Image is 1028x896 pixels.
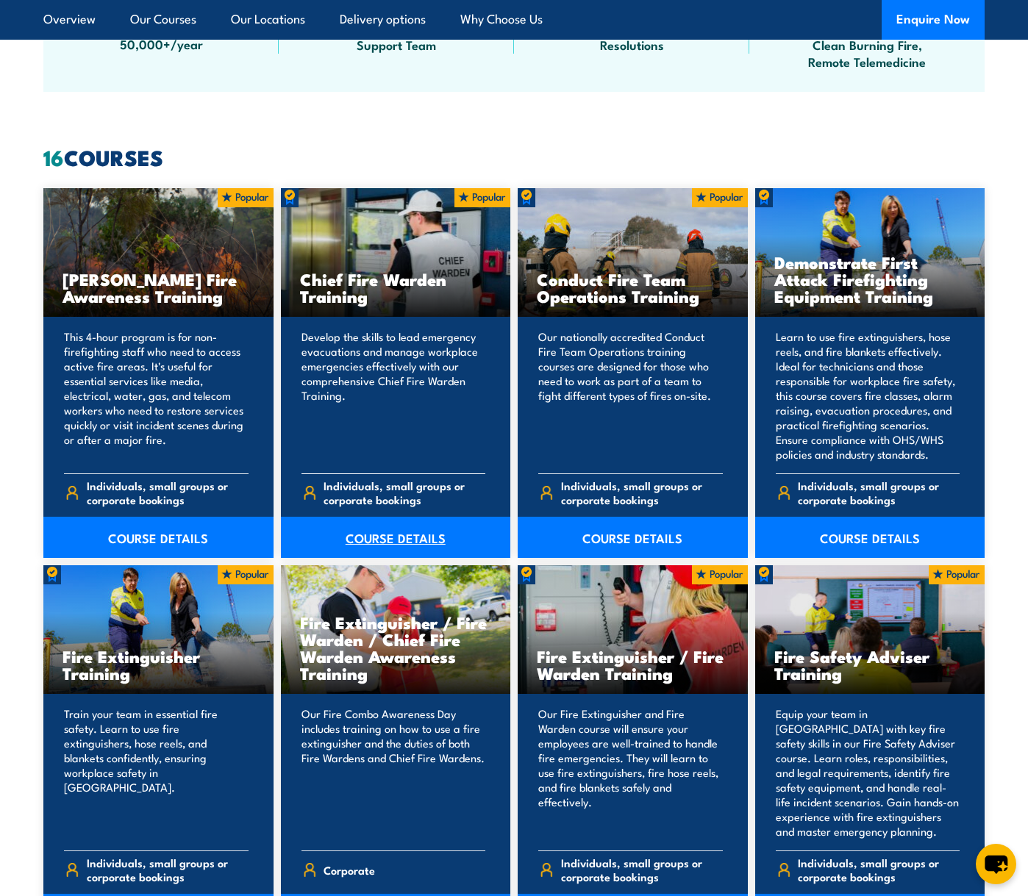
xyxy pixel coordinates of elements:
span: Australia Wide Training 50,000+/year [95,1,227,52]
p: Develop the skills to lead emergency evacuations and manage workplace emergencies effectively wit... [301,329,486,462]
span: Individuals, small groups or corporate bookings [561,479,723,506]
span: Fast Response, Fast Decisions, Fast Resolutions [565,1,698,53]
strong: 16 [43,140,64,173]
p: Our Fire Combo Awareness Day includes training on how to use a fire extinguisher and the duties o... [301,706,486,839]
h3: Fire Safety Adviser Training [774,648,966,681]
p: Our Fire Extinguisher and Fire Warden course will ensure your employees are well-trained to handl... [538,706,723,839]
a: COURSE DETAILS [43,517,274,558]
span: Corporate [324,859,375,881]
span: Technology, VR, Medisim Simulations, Clean Burning Fire, Remote Telemedicine [801,1,933,71]
span: Individuals, small groups or corporate bookings [87,856,249,884]
h2: COURSES [43,147,985,167]
button: chat-button [976,844,1016,884]
h3: Fire Extinguisher / Fire Warden Training [537,648,729,681]
h3: [PERSON_NAME] Fire Awareness Training [63,270,254,304]
p: Train your team in essential fire safety. Learn to use fire extinguishers, hose reels, and blanke... [64,706,249,839]
span: Specialist Training Facilities with 150+ Support Team [330,1,463,53]
span: Individuals, small groups or corporate bookings [324,479,485,506]
p: This 4-hour program is for non-firefighting staff who need to access active fire areas. It's usef... [64,329,249,462]
span: Individuals, small groups or corporate bookings [798,856,960,884]
h3: Fire Extinguisher / Fire Warden / Chief Fire Warden Awareness Training [300,614,492,681]
p: Learn to use fire extinguishers, hose reels, and fire blankets effectively. Ideal for technicians... [776,329,960,462]
a: COURSE DETAILS [755,517,985,558]
h3: Conduct Fire Team Operations Training [537,270,729,304]
h3: Chief Fire Warden Training [300,270,492,304]
a: COURSE DETAILS [518,517,748,558]
h3: Fire Extinguisher Training [63,648,254,681]
h3: Demonstrate First Attack Firefighting Equipment Training [774,254,966,304]
a: COURSE DETAILS [281,517,511,558]
span: Individuals, small groups or corporate bookings [87,479,249,506]
p: Our nationally accredited Conduct Fire Team Operations training courses are designed for those wh... [538,329,723,462]
span: Individuals, small groups or corporate bookings [798,479,960,506]
span: Individuals, small groups or corporate bookings [561,856,723,884]
p: Equip your team in [GEOGRAPHIC_DATA] with key fire safety skills in our Fire Safety Adviser cours... [776,706,960,839]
